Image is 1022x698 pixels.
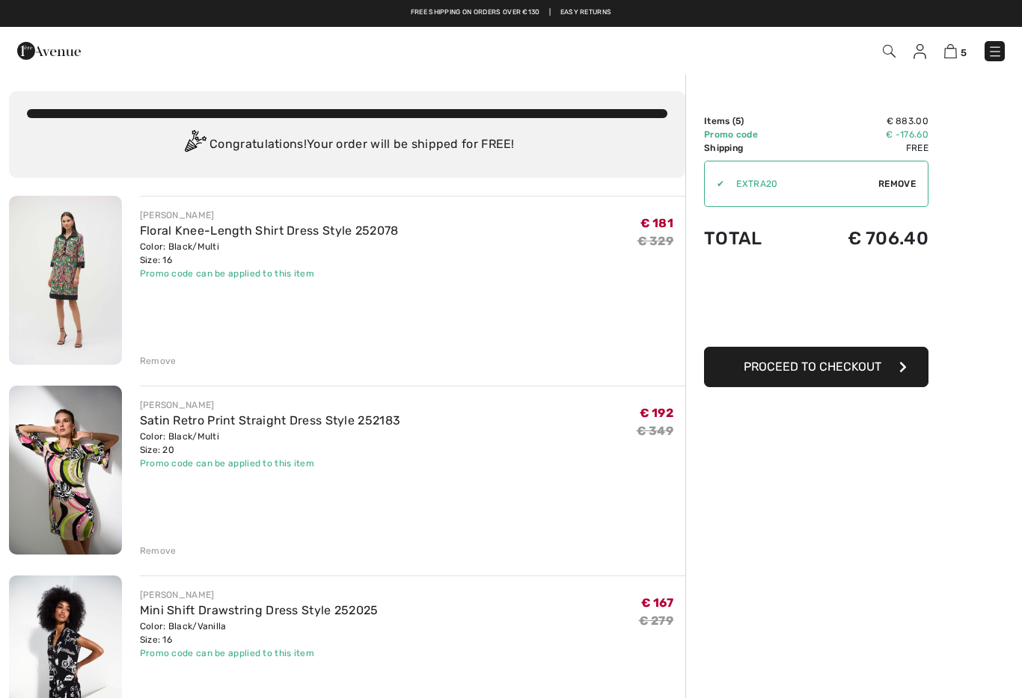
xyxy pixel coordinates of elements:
a: Satin Retro Print Straight Dress Style 252183 [140,413,401,427]
span: € 181 [640,216,674,230]
div: [PERSON_NAME] [140,209,399,222]
div: Promo code can be applied to this item [140,646,379,660]
iframe: PayPal [704,264,928,342]
span: 5 [961,47,967,58]
a: 1ère Avenue [17,43,81,57]
img: 1ère Avenue [17,36,81,66]
img: Congratulation2.svg [180,130,209,160]
span: | [549,7,551,18]
span: 5 [735,116,741,126]
img: Menu [988,44,1003,59]
div: Promo code can be applied to this item [140,267,399,280]
span: Remove [878,177,916,191]
div: Promo code can be applied to this item [140,457,401,470]
td: Items ( ) [704,114,798,128]
a: 5 [944,42,967,60]
td: € 706.40 [798,213,928,264]
img: Shopping Bag [944,44,957,58]
div: ✔ [705,177,724,191]
s: € 329 [637,234,674,248]
a: Free shipping on orders over €130 [411,7,540,18]
td: Promo code [704,128,798,141]
td: Shipping [704,141,798,155]
s: € 279 [639,614,674,628]
span: € 167 [641,596,674,610]
td: € 883.00 [798,114,928,128]
div: Congratulations! Your order will be shipped for FREE! [27,130,667,160]
span: € 192 [640,406,674,420]
div: Color: Black/Multi Size: 20 [140,430,401,457]
div: [PERSON_NAME] [140,398,401,412]
div: Color: Black/Vanilla Size: 16 [140,620,379,646]
a: Floral Knee-Length Shirt Dress Style 252078 [140,223,399,238]
td: € -176.60 [798,128,928,141]
img: My Info [914,44,926,59]
img: Floral Knee-Length Shirt Dress Style 252078 [9,196,122,365]
img: Search [883,45,896,58]
td: Free [798,141,928,155]
div: [PERSON_NAME] [140,588,379,602]
div: Remove [140,354,177,368]
div: Color: Black/Multi Size: 16 [140,240,399,267]
input: Promo code [724,161,878,206]
span: Proceed to Checkout [744,359,881,374]
a: Mini Shift Drawstring Dress Style 252025 [140,603,379,617]
s: € 349 [637,424,674,438]
a: Easy Returns [560,7,612,18]
img: Satin Retro Print Straight Dress Style 252183 [9,386,122,555]
td: Total [704,213,798,264]
button: Proceed to Checkout [704,347,928,387]
div: Remove [140,544,177,558]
